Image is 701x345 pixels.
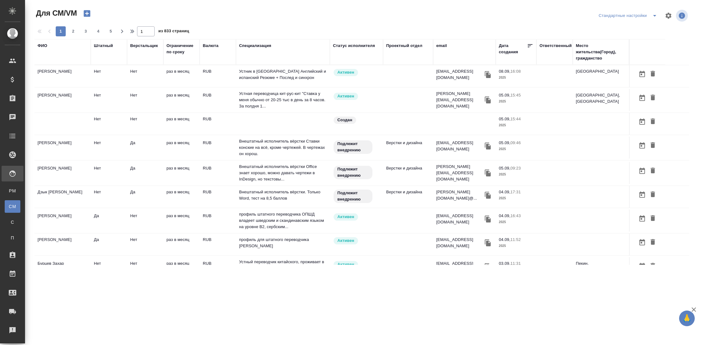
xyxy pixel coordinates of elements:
div: Дата создания [499,43,527,55]
button: Скопировать [483,214,493,224]
td: раз в месяц [163,137,200,159]
td: Нет [127,89,163,111]
td: Нет [127,233,163,255]
td: Верстки и дизайна [383,137,433,159]
button: Скопировать [483,238,493,248]
p: Подлежит внедрению [337,166,369,179]
button: Открыть календарь загрузки [637,68,647,80]
p: [EMAIL_ADDRESS][DOMAIN_NAME] [436,68,483,81]
td: Да [91,210,127,232]
button: 🙏 [679,311,695,326]
span: 5 [106,28,116,34]
td: Нет [91,65,127,87]
td: RUB [200,257,236,279]
td: Пекин, [GEOGRAPHIC_DATA] [573,257,629,279]
span: CM [8,203,17,210]
td: Дзык [PERSON_NAME] [34,186,91,208]
span: 🙏 [682,312,692,325]
td: [GEOGRAPHIC_DATA] [573,65,629,87]
button: Удалить [647,165,658,177]
span: 3 [81,28,91,34]
button: 4 [93,26,103,36]
p: 09:46 [510,140,521,145]
td: Да [127,137,163,159]
span: П [8,235,17,241]
p: [PERSON_NAME][EMAIL_ADDRESS][DOMAIN_NAME] [436,91,483,109]
td: [PERSON_NAME] [34,137,91,159]
div: Место жительства(Город), гражданство [576,43,626,61]
button: Удалить [647,116,658,128]
button: Открыть календарь загрузки [637,189,647,201]
a: PM [5,185,20,197]
div: Проектный отдел [386,43,422,49]
td: Нет [127,113,163,135]
td: RUB [200,186,236,208]
div: Рядовой исполнитель: назначай с учетом рейтинга [333,92,380,101]
p: [PERSON_NAME][EMAIL_ADDRESS][DOMAIN_NAME] [436,164,483,182]
p: 2025 [499,122,533,128]
p: 2025 [499,75,533,81]
p: 2025 [499,146,533,152]
div: split button [597,11,661,21]
p: [PERSON_NAME][DOMAIN_NAME]@... [436,189,483,201]
td: раз в месяц [163,89,200,111]
td: раз в месяц [163,186,200,208]
td: RUB [200,65,236,87]
p: Активен [337,214,354,220]
td: раз в месяц [163,233,200,255]
p: Подлежит внедрению [337,190,369,202]
td: Нет [91,137,127,159]
p: Устник в [GEOGRAPHIC_DATA] Английский и испанский Резюме + Послед и синхрон [239,68,327,81]
button: 2 [68,26,78,36]
td: [PERSON_NAME] [34,210,91,232]
p: [EMAIL_ADDRESS][DOMAIN_NAME] [436,213,483,225]
p: 16:43 [510,213,521,218]
td: [GEOGRAPHIC_DATA], [GEOGRAPHIC_DATA] [573,89,629,111]
p: 05.09, [499,117,510,121]
p: Активен [337,69,354,76]
button: Удалить [647,213,658,224]
button: Удалить [647,140,658,151]
button: 5 [106,26,116,36]
p: Активен [337,93,354,99]
td: Нет [91,113,127,135]
td: [PERSON_NAME] [34,65,91,87]
td: Верстки и дизайна [383,186,433,208]
td: Нет [91,257,127,279]
div: Специализация [239,43,271,49]
button: Создать [79,8,95,19]
p: [EMAIL_ADDRESS][DOMAIN_NAME] [436,140,483,152]
div: Рядовой исполнитель: назначай с учетом рейтинга [333,68,380,77]
td: Нет [91,186,127,208]
p: 17:31 [510,190,521,194]
button: Скопировать [483,141,493,151]
button: Скопировать [483,168,493,178]
div: Свежая кровь: на первые 3 заказа по тематике ставь редактора и фиксируй оценки [333,189,380,204]
span: 4 [93,28,103,34]
p: 2025 [499,195,533,201]
p: Активен [337,238,354,244]
td: RUB [200,137,236,159]
div: Статус исполнителя [333,43,375,49]
span: 2 [68,28,78,34]
div: Ответственный [540,43,572,49]
p: Внештатный исполнитель вёрстки. Только Word, тест на 8,5 баллов [239,189,327,201]
p: 15:45 [510,93,521,97]
button: Открыть календарь загрузки [637,260,647,272]
div: ФИО [38,43,47,49]
p: Устный переводчик китайского, проживает в [GEOGRAPHIC_DATA] Ставка 1500 юан/день, 250 юан/час мин... [239,259,327,278]
td: Да [127,186,163,208]
button: Удалить [647,260,658,272]
p: 2025 [499,219,533,225]
td: Бурцев Захар [34,257,91,279]
button: Открыть календарь загрузки [637,116,647,128]
td: раз в месяц [163,113,200,135]
p: 11:52 [510,237,521,242]
td: Нет [91,89,127,111]
td: RUB [200,113,236,135]
p: Подлежит внедрению [337,141,369,153]
td: Да [91,233,127,255]
div: Рядовой исполнитель: назначай с учетом рейтинга [333,260,380,269]
td: раз в месяц [163,65,200,87]
button: Открыть календарь загрузки [637,165,647,177]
